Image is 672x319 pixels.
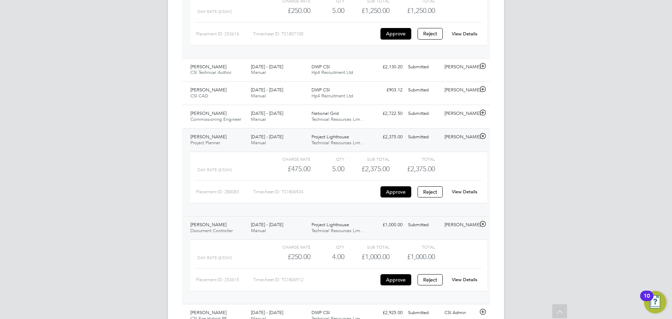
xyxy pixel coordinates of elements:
[311,310,330,315] span: DWP CSI
[369,61,405,73] div: £2,130.20
[380,186,411,197] button: Approve
[644,291,666,313] button: Open Resource Center, 10 new notifications
[452,277,477,283] a: View Details
[405,84,442,96] div: Submitted
[405,108,442,119] div: Submitted
[344,251,390,263] div: £1,000.00
[265,5,310,16] div: £250.00
[197,255,232,260] span: Day Rate (£/day)
[310,163,344,175] div: 5.00
[196,274,253,285] div: Placement ID: 253615
[407,6,435,15] span: £1,250.00
[253,274,379,285] div: Timesheet ID: TS1806912
[310,155,344,163] div: QTY
[380,274,411,285] button: Approve
[644,296,650,305] div: 10
[442,131,478,143] div: [PERSON_NAME]
[311,64,330,70] span: DWP CSI
[418,186,443,197] button: Reject
[405,219,442,231] div: Submitted
[369,307,405,319] div: £2,925.00
[311,228,365,234] span: Technical Resources Lim…
[253,28,379,40] div: Timesheet ID: TS1807100
[196,28,253,40] div: Placement ID: 253616
[405,131,442,143] div: Submitted
[190,64,226,70] span: [PERSON_NAME]
[405,61,442,73] div: Submitted
[390,155,435,163] div: Total
[265,243,310,251] div: Charge rate
[190,134,226,140] span: [PERSON_NAME]
[190,87,226,93] span: [PERSON_NAME]
[251,87,283,93] span: [DATE] - [DATE]
[196,186,253,197] div: Placement ID: 280083
[251,110,283,116] span: [DATE] - [DATE]
[452,31,477,37] a: View Details
[190,116,241,122] span: Commissioning Engineer
[418,28,443,39] button: Reject
[190,228,233,234] span: Document Controller
[407,252,435,261] span: £1,000.00
[442,219,478,231] div: [PERSON_NAME]
[251,310,283,315] span: [DATE] - [DATE]
[251,93,266,99] span: Manual
[197,9,232,14] span: Day Rate (£/day)
[190,222,226,228] span: [PERSON_NAME]
[265,251,310,263] div: £250.00
[344,5,390,16] div: £1,250.00
[369,219,405,231] div: £1,000.00
[190,69,231,75] span: CSI Technical Author
[311,93,353,99] span: Hp4 Recruitment Ltd
[190,140,220,146] span: Project Planner
[407,165,435,173] span: £2,375.00
[390,243,435,251] div: Total
[190,93,208,99] span: CSI CAD
[265,163,310,175] div: £475.00
[190,310,226,315] span: [PERSON_NAME]
[369,84,405,96] div: £903.12
[265,155,310,163] div: Charge rate
[251,140,266,146] span: Manual
[311,116,365,122] span: Technical Resources Lim…
[197,167,232,172] span: Day Rate (£/day)
[380,28,411,39] button: Approve
[311,110,339,116] span: National Grid
[344,163,390,175] div: £2,375.00
[442,84,478,96] div: [PERSON_NAME]
[251,228,266,234] span: Manual
[251,134,283,140] span: [DATE] - [DATE]
[311,222,349,228] span: Project Lighthouse
[311,87,330,93] span: DWP CSI
[344,155,390,163] div: Sub Total
[311,140,365,146] span: Technical Resources Lim…
[310,5,344,16] div: 5.00
[310,251,344,263] div: 4.00
[369,131,405,143] div: £2,375.00
[418,274,443,285] button: Reject
[442,108,478,119] div: [PERSON_NAME]
[251,116,266,122] span: Manual
[251,64,283,70] span: [DATE] - [DATE]
[344,243,390,251] div: Sub Total
[405,307,442,319] div: Submitted
[251,69,266,75] span: Manual
[253,186,379,197] div: Timesheet ID: TS1806924
[442,61,478,73] div: [PERSON_NAME]
[251,222,283,228] span: [DATE] - [DATE]
[310,243,344,251] div: QTY
[369,108,405,119] div: £2,722.50
[311,69,353,75] span: Hp4 Recruitment Ltd
[452,189,477,195] a: View Details
[190,110,226,116] span: [PERSON_NAME]
[311,134,349,140] span: Project Lighthouse
[442,307,478,319] div: CSI Admin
